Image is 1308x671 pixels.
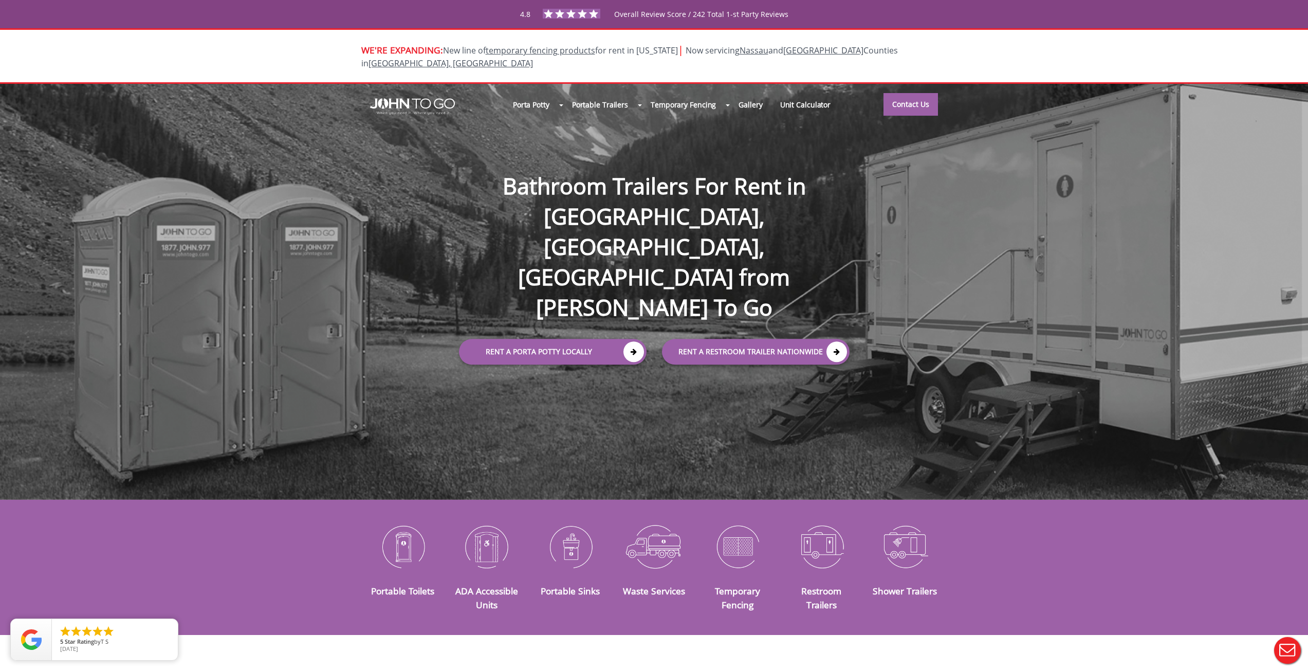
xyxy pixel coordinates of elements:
a: Nassau [740,45,768,56]
span: Overall Review Score / 242 Total 1-st Party Reviews [614,9,788,40]
a: Gallery [730,94,771,116]
a: [GEOGRAPHIC_DATA], [GEOGRAPHIC_DATA] [369,58,533,69]
a: Restroom Trailers [801,585,841,610]
span: Star Rating [65,638,94,645]
img: ADA-Accessible-Units-icon_N.png [452,520,521,573]
img: Review Rating [21,629,42,650]
li:  [91,625,104,638]
img: Waste-Services-icon_N.png [620,520,688,573]
span: 5 [60,638,63,645]
li:  [102,625,115,638]
a: temporary fencing products [486,45,595,56]
img: Restroom-Trailers-icon_N.png [787,520,856,573]
a: Portable Toilets [371,585,434,597]
img: Temporary-Fencing-cion_N.png [704,520,772,573]
button: Live Chat [1267,630,1308,671]
span: New line of for rent in [US_STATE] [361,45,898,69]
a: Porta Potty [504,94,558,116]
a: Unit Calculator [771,94,840,116]
a: ADA Accessible Units [455,585,518,610]
span: WE'RE EXPANDING: [361,44,443,56]
span: [DATE] [60,645,78,652]
span: | [678,43,684,57]
a: Portable Trailers [563,94,637,116]
a: Contact Us [883,93,938,116]
span: by [60,639,170,646]
a: Waste Services [623,585,685,597]
li:  [70,625,82,638]
a: Shower Trailers [873,585,937,597]
img: Portable-Toilets-icon_N.png [369,520,437,573]
img: JOHN to go [370,98,455,115]
li:  [59,625,71,638]
a: [GEOGRAPHIC_DATA] [783,45,863,56]
img: Shower-Trailers-icon_N.png [871,520,939,573]
a: Temporary Fencing [642,94,725,116]
span: 4.8 [520,9,530,19]
a: rent a RESTROOM TRAILER Nationwide [662,339,850,365]
span: T S [101,638,108,645]
img: Portable-Sinks-icon_N.png [536,520,604,573]
li:  [81,625,93,638]
a: Temporary Fencing [715,585,760,610]
a: Rent a Porta Potty Locally [459,339,647,365]
a: Portable Sinks [541,585,600,597]
h1: Bathroom Trailers For Rent in [GEOGRAPHIC_DATA], [GEOGRAPHIC_DATA], [GEOGRAPHIC_DATA] from [PERSO... [449,138,860,323]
